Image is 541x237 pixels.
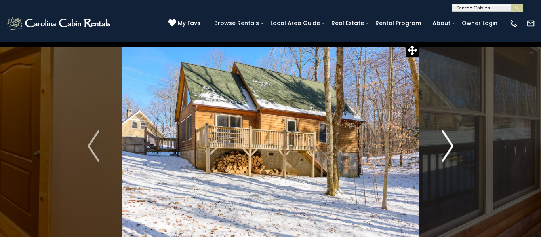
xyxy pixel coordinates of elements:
img: arrow [442,130,453,162]
span: My Favs [178,19,200,27]
a: Owner Login [458,17,501,29]
img: mail-regular-white.png [526,19,535,28]
a: Rental Program [371,17,425,29]
a: My Favs [168,19,202,28]
img: arrow [88,130,99,162]
img: White-1-2.png [6,15,113,31]
a: Real Estate [328,17,368,29]
a: Local Area Guide [267,17,324,29]
a: Browse Rentals [210,17,263,29]
img: phone-regular-white.png [509,19,518,28]
a: About [429,17,454,29]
